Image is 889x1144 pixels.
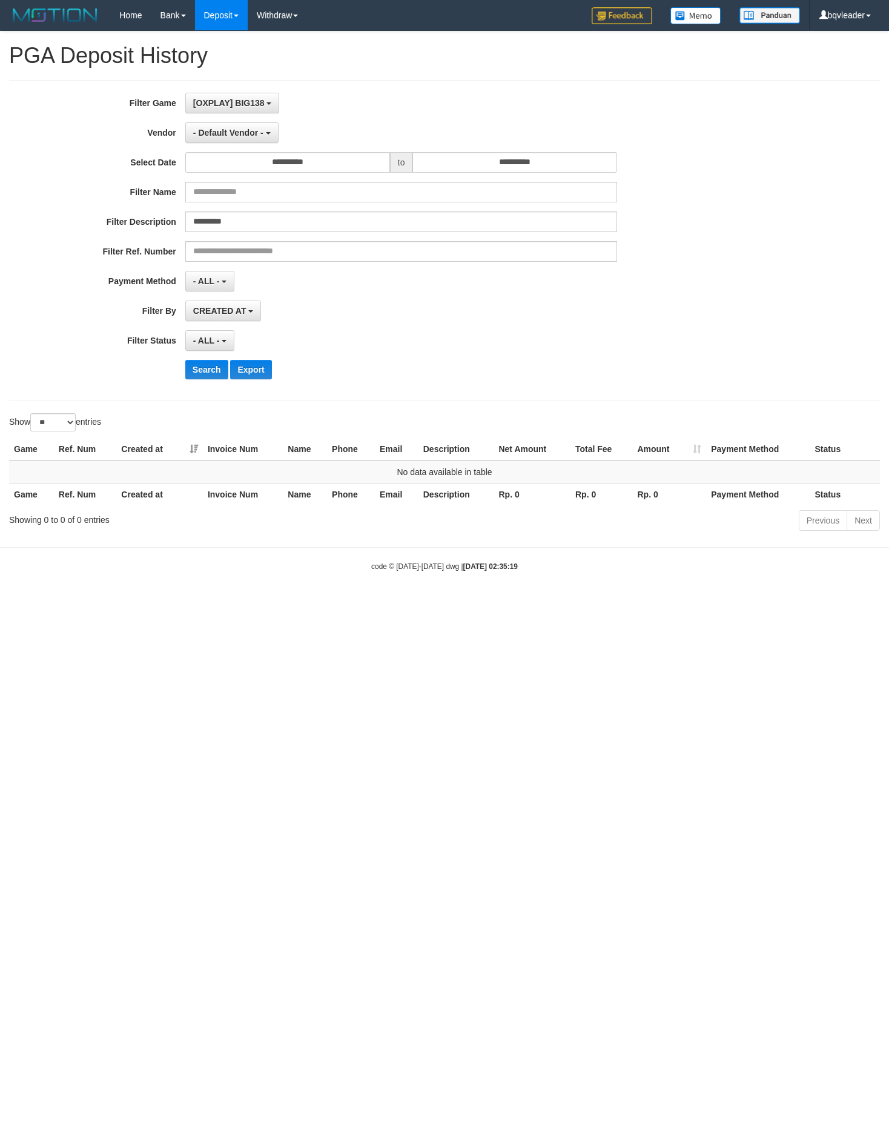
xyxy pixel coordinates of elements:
[494,438,570,461] th: Net Amount
[185,122,279,143] button: - Default Vendor -
[283,483,327,505] th: Name
[193,276,220,286] span: - ALL -
[54,438,117,461] th: Ref. Num
[54,483,117,505] th: Ref. Num
[9,438,54,461] th: Game
[203,438,283,461] th: Invoice Num
[570,483,633,505] th: Rp. 0
[116,483,203,505] th: Created at
[9,44,880,68] h1: PGA Deposit History
[418,438,494,461] th: Description
[185,301,262,321] button: CREATED AT
[116,438,203,461] th: Created at: activate to sort column ascending
[30,413,76,431] select: Showentries
[810,483,880,505] th: Status
[193,128,263,138] span: - Default Vendor -
[193,306,246,316] span: CREATED AT
[633,483,707,505] th: Rp. 0
[494,483,570,505] th: Rp. 0
[706,438,810,461] th: Payment Method
[230,360,271,379] button: Export
[193,336,220,345] span: - ALL -
[9,461,880,484] td: No data available in table
[633,438,707,461] th: Amount: activate to sort column ascending
[9,483,54,505] th: Game
[185,330,234,351] button: - ALL -
[327,483,375,505] th: Phone
[9,509,362,526] div: Showing 0 to 0 of 0 entries
[9,6,101,24] img: MOTION_logo.png
[706,483,810,505] th: Payment Method
[799,510,847,531] a: Previous
[418,483,494,505] th: Description
[283,438,327,461] th: Name
[670,7,721,24] img: Button%20Memo.svg
[185,93,280,113] button: [OXPLAY] BIG138
[203,483,283,505] th: Invoice Num
[592,7,652,24] img: Feedback.jpg
[9,413,101,431] label: Show entries
[185,360,228,379] button: Search
[371,562,518,571] small: code © [DATE]-[DATE] dwg |
[327,438,375,461] th: Phone
[193,98,265,108] span: [OXPLAY] BIG138
[375,483,418,505] th: Email
[185,271,234,291] button: - ALL -
[570,438,633,461] th: Total Fee
[739,7,800,24] img: panduan.png
[463,562,518,571] strong: [DATE] 02:35:19
[375,438,418,461] th: Email
[390,152,413,173] span: to
[847,510,880,531] a: Next
[810,438,880,461] th: Status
